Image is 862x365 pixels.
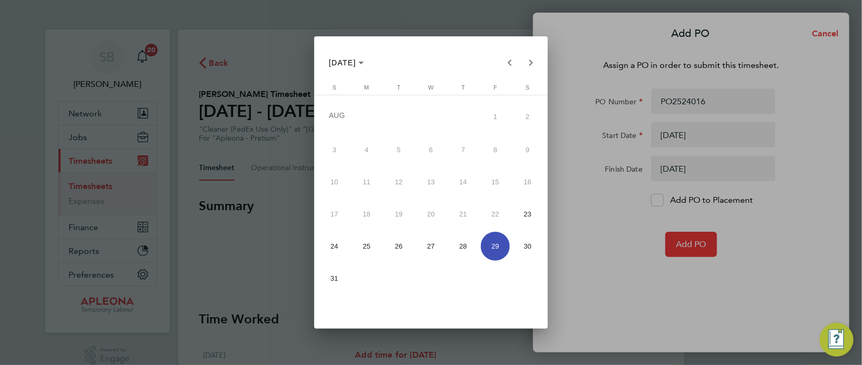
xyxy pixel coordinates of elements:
[384,200,413,229] span: 19
[415,198,447,230] button: August 20, 2025
[397,84,401,91] span: T
[417,200,445,229] span: 20
[320,264,349,293] span: 31
[318,99,479,134] td: AUG
[325,53,369,72] button: Choose month and year
[449,135,478,164] span: 7
[513,232,542,261] span: 30
[415,134,447,166] button: August 6, 2025
[417,135,445,164] span: 6
[511,99,544,134] button: August 2, 2025
[513,101,542,132] span: 2
[479,166,511,198] button: August 15, 2025
[479,230,511,262] button: August 29, 2025
[449,232,478,261] span: 28
[428,84,433,91] span: W
[447,198,479,230] button: August 21, 2025
[351,134,383,166] button: August 4, 2025
[447,230,479,262] button: August 28, 2025
[449,200,478,229] span: 21
[499,52,520,73] button: Previous month
[384,232,413,261] span: 26
[320,232,349,261] span: 24
[352,200,381,229] span: 18
[820,323,854,357] button: Engage Resource Center
[383,166,415,198] button: August 12, 2025
[352,135,381,164] span: 4
[417,232,445,261] span: 27
[511,230,544,262] button: August 30, 2025
[383,134,415,166] button: August 5, 2025
[384,135,413,164] span: 5
[479,198,511,230] button: August 22, 2025
[318,166,351,198] button: August 10, 2025
[513,200,542,229] span: 23
[461,84,465,91] span: T
[481,135,510,164] span: 8
[449,167,478,196] span: 14
[481,232,510,261] span: 29
[447,166,479,198] button: August 14, 2025
[352,232,381,261] span: 25
[513,135,542,164] span: 9
[351,198,383,230] button: August 18, 2025
[511,166,544,198] button: August 16, 2025
[511,198,544,230] button: August 23, 2025
[320,135,349,164] span: 3
[511,134,544,166] button: August 9, 2025
[352,167,381,196] span: 11
[479,99,511,134] button: August 1, 2025
[318,262,351,294] button: August 31, 2025
[351,230,383,262] button: August 25, 2025
[526,84,529,91] span: S
[318,134,351,166] button: August 3, 2025
[513,167,542,196] span: 16
[320,200,349,229] span: 17
[481,101,510,132] span: 1
[481,200,510,229] span: 22
[383,198,415,230] button: August 19, 2025
[329,58,356,67] span: [DATE]
[318,230,351,262] button: August 24, 2025
[493,84,497,91] span: F
[333,84,336,91] span: S
[481,167,510,196] span: 15
[384,167,413,196] span: 12
[351,166,383,198] button: August 11, 2025
[320,167,349,196] span: 10
[383,230,415,262] button: August 26, 2025
[417,167,445,196] span: 13
[415,166,447,198] button: August 13, 2025
[318,198,351,230] button: August 17, 2025
[520,52,541,73] button: Next month
[447,134,479,166] button: August 7, 2025
[415,230,447,262] button: August 27, 2025
[479,134,511,166] button: August 8, 2025
[364,84,369,91] span: M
